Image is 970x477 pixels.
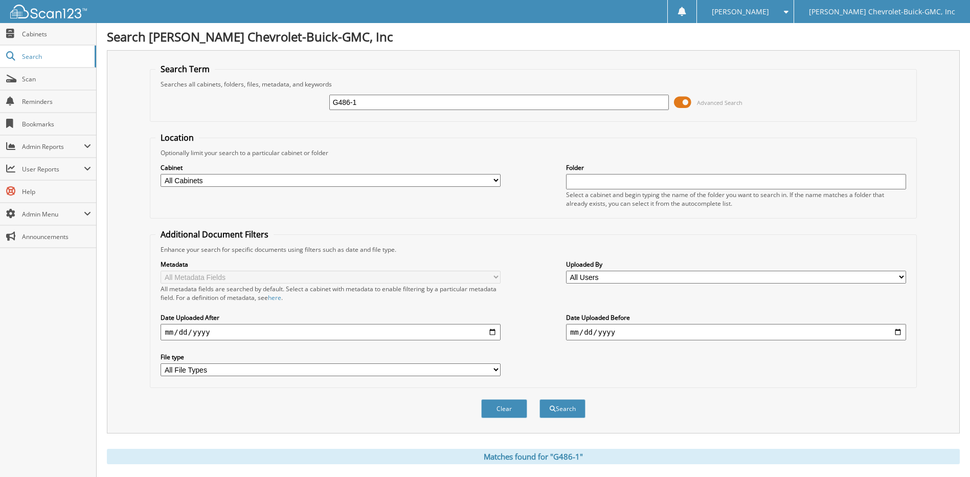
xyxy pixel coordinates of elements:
span: Search [22,52,89,61]
input: end [566,324,906,340]
label: Folder [566,163,906,172]
span: Advanced Search [697,99,742,106]
h1: Search [PERSON_NAME] Chevrolet-Buick-GMC, Inc [107,28,960,45]
span: [PERSON_NAME] Chevrolet-Buick-GMC, Inc [809,9,955,15]
span: User Reports [22,165,84,174]
span: Reminders [22,97,91,106]
button: Search [539,399,585,418]
img: scan123-logo-white.svg [10,5,87,18]
legend: Location [155,132,199,143]
div: Optionally limit your search to a particular cabinet or folder [155,148,911,157]
label: Metadata [161,260,501,269]
label: Cabinet [161,163,501,172]
div: Select a cabinet and begin typing the name of the folder you want to search in. If the name match... [566,190,906,208]
span: Bookmarks [22,120,91,128]
label: Uploaded By [566,260,906,269]
legend: Additional Document Filters [155,229,274,240]
span: Admin Reports [22,142,84,151]
div: All metadata fields are searched by default. Select a cabinet with metadata to enable filtering b... [161,285,501,302]
legend: Search Term [155,63,215,75]
label: Date Uploaded Before [566,313,906,322]
a: here [268,293,281,302]
input: start [161,324,501,340]
span: Scan [22,75,91,83]
span: Cabinets [22,30,91,38]
label: Date Uploaded After [161,313,501,322]
label: File type [161,353,501,361]
div: Enhance your search for specific documents using filters such as date and file type. [155,245,911,254]
span: Announcements [22,232,91,241]
div: Matches found for "G486-1" [107,449,960,464]
span: Help [22,187,91,196]
div: Searches all cabinets, folders, files, metadata, and keywords [155,80,911,89]
span: Admin Menu [22,210,84,219]
span: [PERSON_NAME] [712,9,769,15]
button: Clear [481,399,527,418]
